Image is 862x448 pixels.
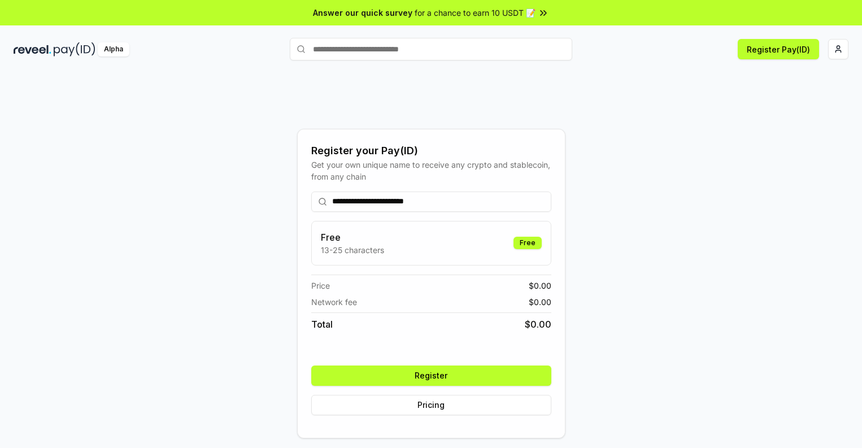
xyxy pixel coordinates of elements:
[311,395,551,415] button: Pricing
[321,244,384,256] p: 13-25 characters
[54,42,95,56] img: pay_id
[311,143,551,159] div: Register your Pay(ID)
[311,159,551,182] div: Get your own unique name to receive any crypto and stablecoin, from any chain
[415,7,536,19] span: for a chance to earn 10 USDT 📝
[529,280,551,292] span: $ 0.00
[321,230,384,244] h3: Free
[311,366,551,386] button: Register
[98,42,129,56] div: Alpha
[313,7,412,19] span: Answer our quick survey
[513,237,542,249] div: Free
[529,296,551,308] span: $ 0.00
[311,317,333,331] span: Total
[525,317,551,331] span: $ 0.00
[311,280,330,292] span: Price
[311,296,357,308] span: Network fee
[14,42,51,56] img: reveel_dark
[738,39,819,59] button: Register Pay(ID)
